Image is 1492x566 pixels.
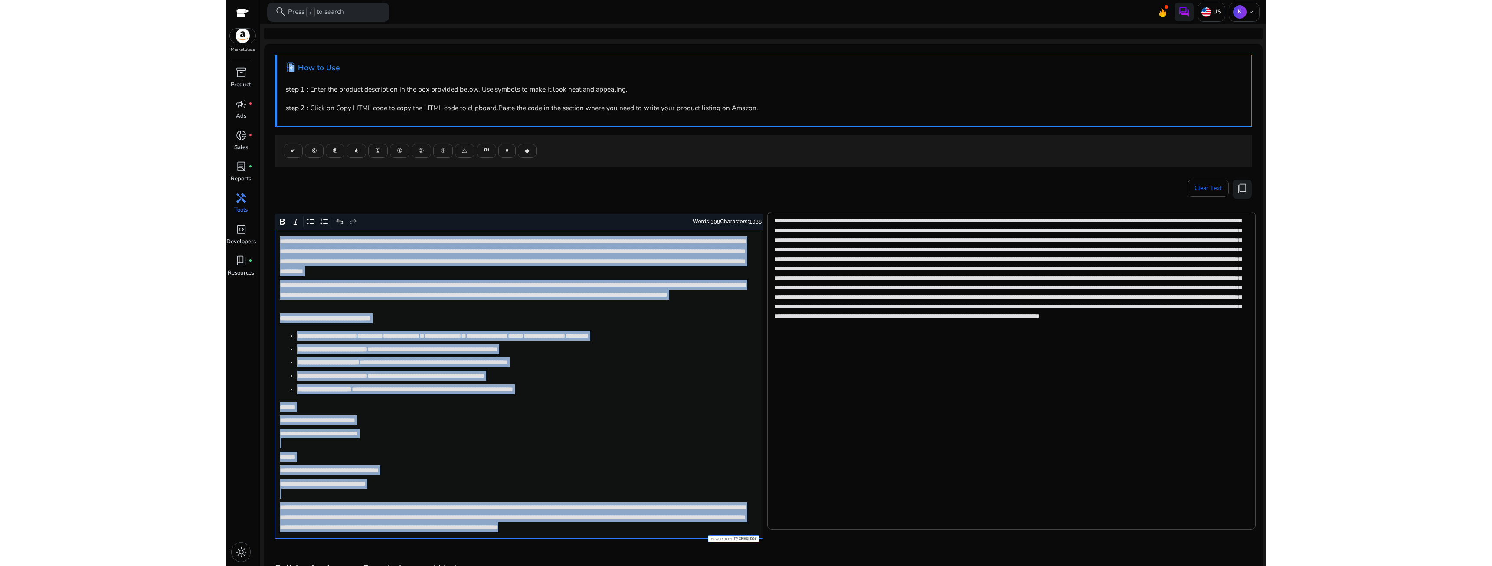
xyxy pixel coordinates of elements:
img: amazon.svg [230,29,256,43]
span: code_blocks [236,224,247,235]
button: ⚠ [455,144,474,158]
span: book_4 [236,255,247,266]
a: lab_profilefiber_manual_recordReports [226,159,256,190]
a: inventory_2Product [226,65,256,96]
span: fiber_manual_record [249,102,252,106]
span: campaign [236,98,247,110]
button: ★ [347,144,366,158]
span: ™ [484,146,489,155]
p: Tools [234,206,248,215]
button: Clear Text [1188,180,1229,197]
span: fiber_manual_record [249,165,252,169]
p: Product [231,81,251,89]
h4: How to Use [298,63,340,72]
span: ★ [353,146,359,155]
span: Powered by [710,537,732,541]
p: Sales [234,144,248,152]
p: K [1233,5,1247,19]
span: handyman [236,193,247,204]
button: ◆ [518,144,537,158]
span: fiber_manual_record [249,134,252,137]
span: content_copy [1237,183,1248,194]
p: Marketplace [231,46,255,53]
span: light_mode [236,546,247,558]
p: Press to search [288,7,344,17]
button: ® [326,144,344,158]
span: keyboard_arrow_down [1247,8,1255,16]
p: : Click on Copy HTML code to copy the HTML code to clipboard.Paste the code in the section where ... [286,103,1243,113]
span: / [306,7,314,17]
span: Clear Text [1194,180,1222,197]
span: fiber_manual_record [249,259,252,263]
span: ◆ [525,146,530,155]
b: step 1 [286,85,304,94]
label: 308 [710,219,720,225]
button: ③ [412,144,431,158]
span: donut_small [236,130,247,141]
div: Editor toolbar [275,214,763,230]
span: ① [375,146,381,155]
span: ♥ [505,146,509,155]
p: US [1211,8,1220,16]
p: Developers [226,238,256,246]
p: Reports [231,175,251,183]
span: ④ [440,146,446,155]
span: inventory_2 [236,67,247,78]
span: lab_profile [236,161,247,172]
a: donut_smallfiber_manual_recordSales [226,128,256,159]
a: code_blocksDevelopers [226,222,256,253]
button: ™ [477,144,496,158]
a: book_4fiber_manual_recordResources [226,253,256,285]
button: ✔ [284,144,303,158]
button: ④ [433,144,453,158]
button: content_copy [1233,180,1252,199]
button: ♥ [498,144,516,158]
p: Ads [236,112,246,121]
span: ® [333,146,337,155]
p: : Enter the product description in the box provided below. Use symbols to make it look neat and a... [286,84,1243,94]
b: step 2 [286,103,304,112]
p: Resources [228,269,254,278]
div: Words: Characters: [693,216,762,227]
span: search [275,6,286,17]
span: ✔ [291,146,296,155]
span: ③ [419,146,424,155]
span: ② [397,146,402,155]
span: ⚠ [462,146,468,155]
button: ② [390,144,409,158]
a: campaignfiber_manual_recordAds [226,96,256,128]
label: 1938 [749,219,762,225]
button: © [305,144,324,158]
div: Rich Text Editor. Editing area: main. Press Alt+0 for help. [275,230,763,539]
button: ① [368,144,388,158]
img: us.svg [1201,7,1211,17]
span: © [312,146,317,155]
a: handymanTools [226,190,256,222]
